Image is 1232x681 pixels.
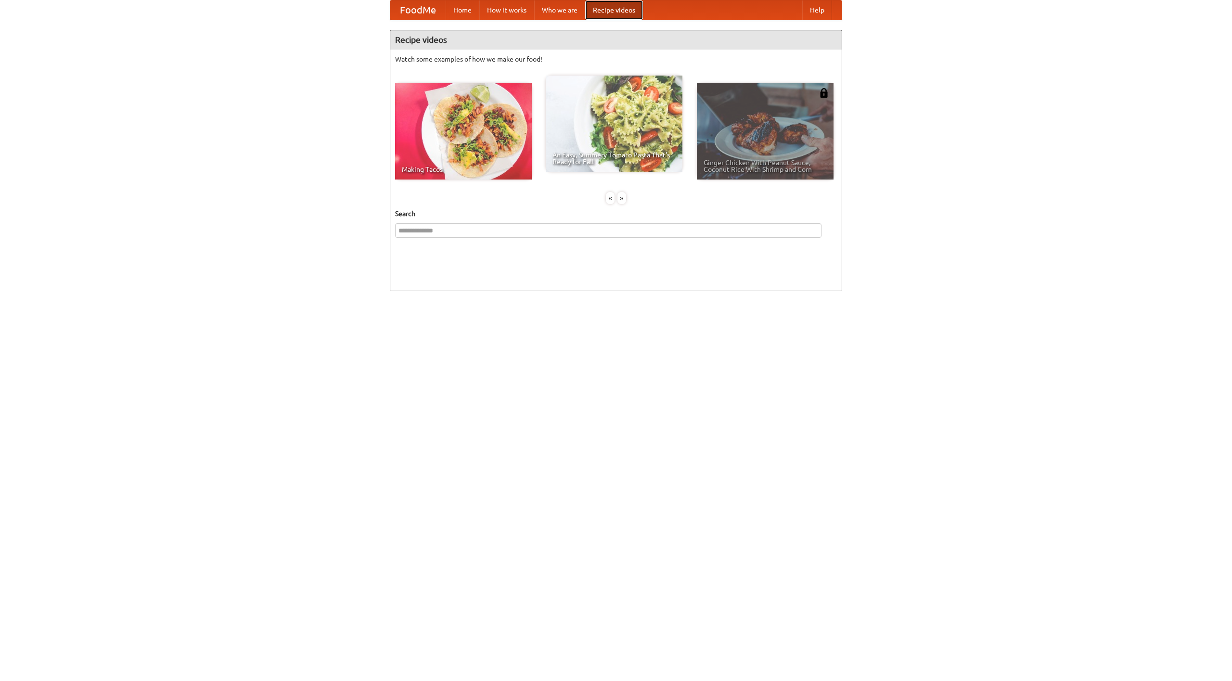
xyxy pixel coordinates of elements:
div: « [606,192,615,204]
a: Home [446,0,479,20]
img: 483408.png [819,88,829,98]
span: Making Tacos [402,166,525,173]
p: Watch some examples of how we make our food! [395,54,837,64]
span: An Easy, Summery Tomato Pasta That's Ready for Fall [552,152,676,165]
a: Who we are [534,0,585,20]
a: Making Tacos [395,83,532,180]
h4: Recipe videos [390,30,842,50]
a: Recipe videos [585,0,643,20]
a: FoodMe [390,0,446,20]
a: An Easy, Summery Tomato Pasta That's Ready for Fall [546,76,682,172]
a: How it works [479,0,534,20]
div: » [617,192,626,204]
h5: Search [395,209,837,218]
a: Help [802,0,832,20]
